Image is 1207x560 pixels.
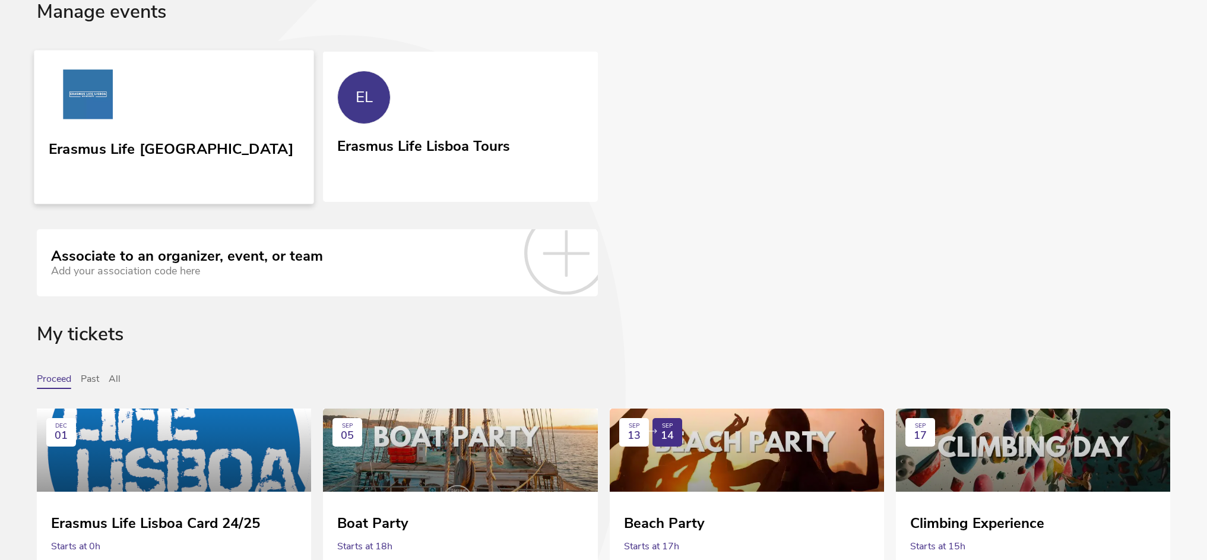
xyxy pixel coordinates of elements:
div: Climbing Experience [910,506,1156,532]
span: 13 [628,429,641,442]
div: SEP [662,423,673,430]
a: EL Erasmus Life Lisboa Tours [323,52,597,200]
div: Boat Party [337,506,583,532]
span: 17 [914,429,927,442]
div: Beach Party [624,506,870,532]
div: Manage events [37,1,1170,52]
button: Past [81,374,99,389]
div: Associate to an organizer, event, or team [51,248,323,265]
img: Erasmus Life Lisboa [49,69,128,124]
a: Associate to an organizer, event, or team Add your association code here [37,229,598,296]
div: Add your association code here [51,265,323,277]
span: 14 [661,429,674,442]
div: Erasmus Life Lisboa Tours [337,134,510,155]
div: Erasmus Life [GEOGRAPHIC_DATA] [49,136,293,157]
button: Proceed [37,374,71,389]
div: My tickets [37,324,1170,374]
span: 05 [341,429,354,442]
div: SEP [629,423,639,430]
div: SEP [342,423,353,430]
div: DEC [55,423,67,430]
div: EL [356,88,373,106]
button: All [109,374,121,389]
a: Erasmus Life Lisboa Erasmus Life [GEOGRAPHIC_DATA] [34,50,313,204]
span: 01 [55,429,68,442]
div: SEP [915,423,926,430]
div: Erasmus Life Lisboa Card 24/25 [51,506,297,532]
